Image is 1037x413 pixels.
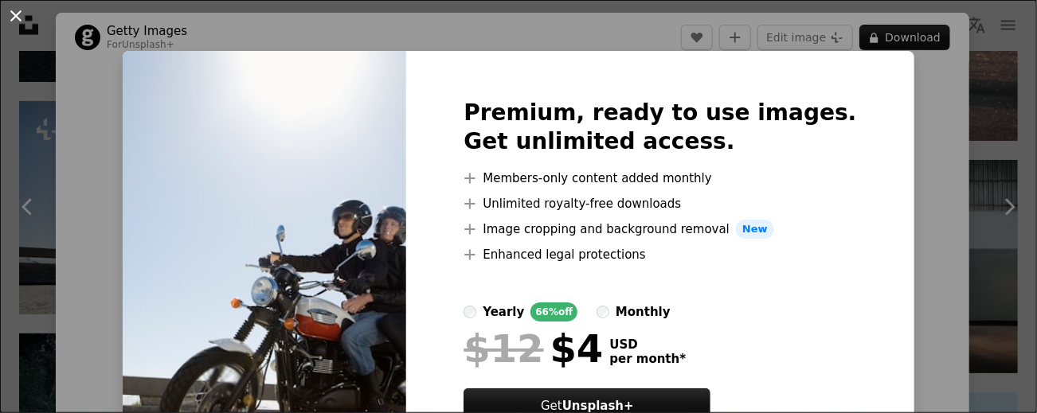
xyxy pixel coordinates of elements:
span: New [736,220,774,239]
input: monthly [597,306,609,318]
span: $12 [464,328,543,369]
h2: Premium, ready to use images. Get unlimited access. [464,99,856,156]
strong: Unsplash+ [562,399,634,413]
div: $4 [464,328,603,369]
span: USD [609,337,686,352]
span: per month * [609,352,686,366]
li: Unlimited royalty-free downloads [464,194,856,213]
li: Enhanced legal protections [464,245,856,264]
li: Members-only content added monthly [464,169,856,188]
div: yearly [483,302,524,321]
input: yearly66%off [464,306,476,318]
div: monthly [616,302,671,321]
li: Image cropping and background removal [464,220,856,239]
div: 66% off [530,302,577,321]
